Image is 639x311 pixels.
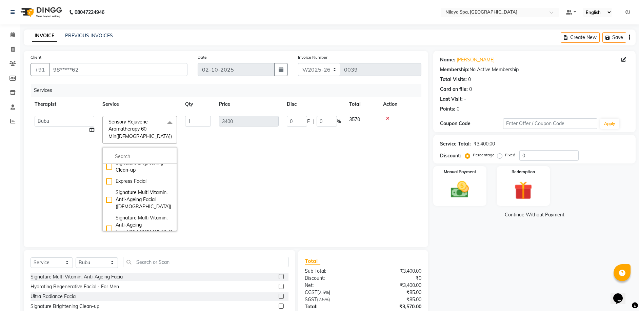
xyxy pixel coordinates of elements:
div: Last Visit: [440,96,463,103]
div: Sub Total: [300,268,363,275]
div: Signature Brightening Clean-up [31,303,99,310]
div: ₹3,400.00 [363,282,426,289]
input: multiselect-search [106,153,173,160]
span: Total [305,257,320,265]
div: Discount: [440,152,461,159]
span: SGST [305,296,317,303]
span: F [307,118,310,125]
div: Hydrating Regenerative Facial - For Men [31,283,119,290]
div: ₹3,570.00 [363,303,426,310]
th: Price [215,97,283,112]
th: Therapist [31,97,98,112]
a: x [172,133,175,139]
div: Signature Multi Vitamin, Anti-Ageing Facia [31,273,123,280]
div: ₹3,400.00 [363,268,426,275]
img: logo [17,3,64,22]
label: Redemption [512,169,535,175]
span: 2.5% [319,290,329,295]
th: Disc [283,97,345,112]
div: - [464,96,466,103]
button: Save [602,32,626,43]
th: Qty [181,97,215,112]
div: ₹3,400.00 [474,140,495,148]
div: 0 [457,105,459,113]
a: INVOICE [32,30,57,42]
div: Total: [300,303,363,310]
div: ₹85.00 [363,296,426,303]
button: +91 [31,63,49,76]
a: PREVIOUS INVOICES [65,33,113,39]
label: Fixed [505,152,515,158]
div: ( ) [300,289,363,296]
span: 3570 [349,116,360,122]
div: Discount: [300,275,363,282]
div: Signature Multi Vitamin, Anti-Ageing Facial([DEMOGRAPHIC_DATA]) [106,214,173,243]
div: Signature Brightening Clean-up [106,159,173,174]
div: No Active Membership [440,66,629,73]
a: Continue Without Payment [435,211,634,218]
th: Service [98,97,181,112]
span: | [313,118,314,125]
div: Services [31,84,426,97]
label: Manual Payment [444,169,476,175]
a: [PERSON_NAME] [457,56,495,63]
label: Client [31,54,41,60]
b: 08047224946 [75,3,104,22]
div: Net: [300,282,363,289]
span: % [337,118,341,125]
span: Sensory Rejuvene Aromatherapy 60 Min([DEMOGRAPHIC_DATA]) [108,119,172,139]
div: 0 [468,76,471,83]
label: Date [198,54,207,60]
div: Membership: [440,66,470,73]
div: Express Facial [106,178,173,185]
input: Search or Scan [123,257,288,267]
th: Action [379,97,421,112]
input: Enter Offer / Coupon Code [503,118,597,129]
div: Ultra Radiance Facia [31,293,76,300]
iframe: chat widget [611,284,632,304]
span: 2.5% [318,297,328,302]
div: Signature Multi Vitamin, Anti-Ageing Facial ([DEMOGRAPHIC_DATA]) [106,189,173,210]
input: Search by Name/Mobile/Email/Code [49,63,187,76]
div: Name: [440,56,455,63]
div: ( ) [300,296,363,303]
label: Invoice Number [298,54,327,60]
div: 0 [469,86,472,93]
label: Percentage [473,152,495,158]
button: Apply [600,119,619,129]
div: ₹85.00 [363,289,426,296]
div: Service Total: [440,140,471,148]
div: ₹0 [363,275,426,282]
img: _gift.svg [508,179,538,202]
div: Total Visits: [440,76,467,83]
div: Card on file: [440,86,468,93]
div: Points: [440,105,455,113]
button: Create New [561,32,600,43]
th: Total [345,97,379,112]
img: _cash.svg [445,179,475,200]
span: CGST [305,289,317,295]
div: Coupon Code [440,120,503,127]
